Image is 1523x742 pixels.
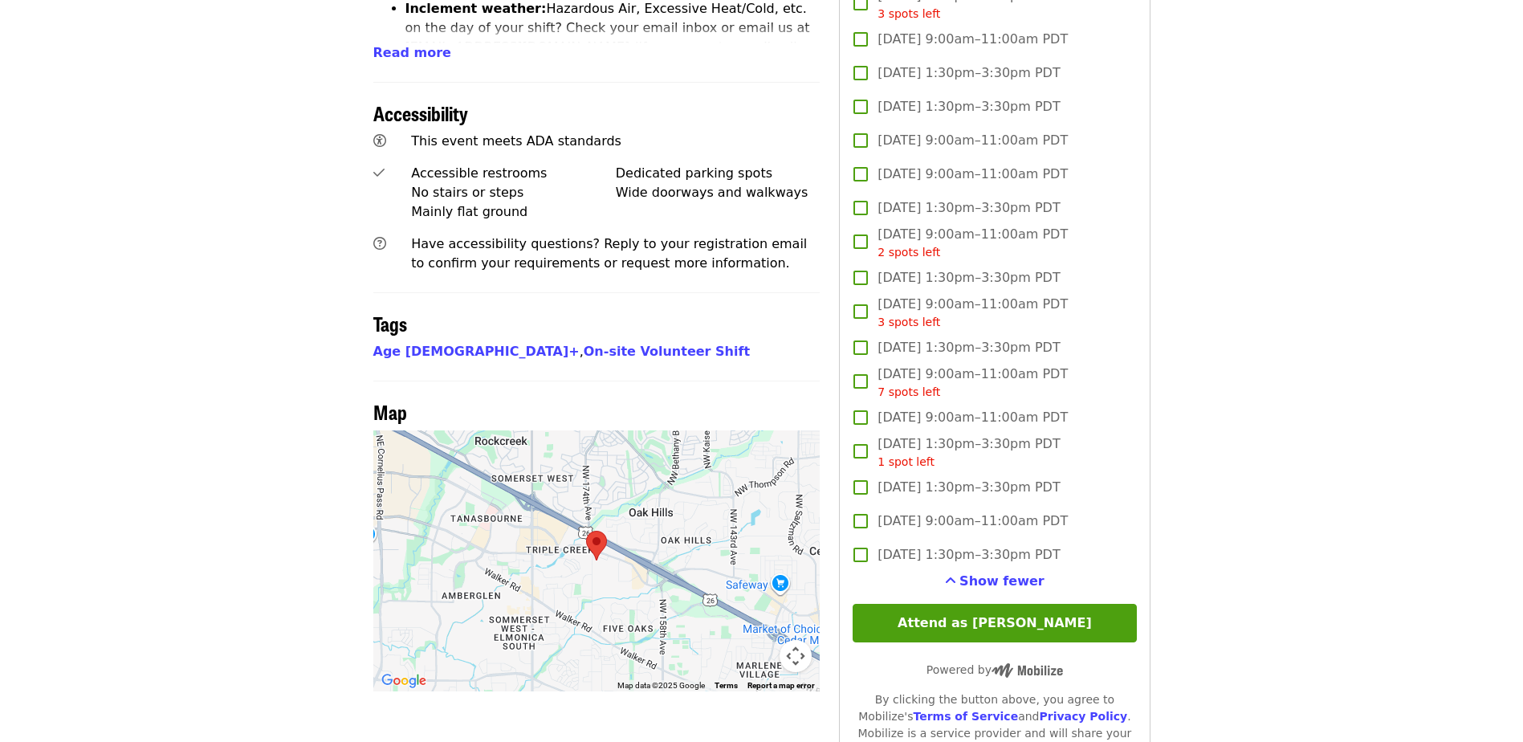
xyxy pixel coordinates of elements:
span: [DATE] 9:00am–11:00am PDT [878,408,1068,427]
span: [DATE] 1:30pm–3:30pm PDT [878,63,1060,83]
button: See more timeslots [945,572,1045,591]
span: Map [373,397,407,426]
span: [DATE] 9:00am–11:00am PDT [878,165,1068,184]
strong: Inclement weather: [405,1,547,16]
span: Tags [373,309,407,337]
span: [DATE] 9:00am–11:00am PDT [878,30,1068,49]
a: Open this area in Google Maps (opens a new window) [377,671,430,691]
i: question-circle icon [373,236,386,251]
span: 3 spots left [878,7,940,20]
a: Report a map error [747,681,815,690]
span: , [373,344,584,359]
span: 1 spot left [878,455,935,468]
div: Accessible restrooms [411,164,616,183]
img: Powered by Mobilize [992,663,1063,678]
i: universal-access icon [373,133,386,149]
span: [DATE] 9:00am–11:00am PDT [878,225,1068,261]
span: [DATE] 1:30pm–3:30pm PDT [878,338,1060,357]
span: [DATE] 9:00am–11:00am PDT [878,512,1068,531]
div: Wide doorways and walkways [616,183,821,202]
button: Attend as [PERSON_NAME] [853,604,1136,642]
span: [DATE] 9:00am–11:00am PDT [878,365,1068,401]
div: Dedicated parking spots [616,164,821,183]
button: Map camera controls [780,640,812,672]
span: Show fewer [959,573,1045,589]
span: [DATE] 1:30pm–3:30pm PDT [878,478,1060,497]
a: Terms [715,681,738,690]
span: This event meets ADA standards [411,133,621,149]
span: Have accessibility questions? Reply to your registration email to confirm your requirements or re... [411,236,807,271]
span: 3 spots left [878,316,940,328]
span: 7 spots left [878,385,940,398]
span: Accessibility [373,99,468,127]
span: [DATE] 9:00am–11:00am PDT [878,295,1068,331]
span: [DATE] 1:30pm–3:30pm PDT [878,198,1060,218]
a: On-site Volunteer Shift [584,344,750,359]
button: Read more [373,43,451,63]
div: Mainly flat ground [411,202,616,222]
span: Read more [373,45,451,60]
a: Age [DEMOGRAPHIC_DATA]+ [373,344,580,359]
span: [DATE] 1:30pm–3:30pm PDT [878,434,1060,471]
span: [DATE] 1:30pm–3:30pm PDT [878,545,1060,565]
div: No stairs or steps [411,183,616,202]
a: Terms of Service [913,710,1018,723]
a: Privacy Policy [1039,710,1127,723]
span: 2 spots left [878,246,940,259]
span: [DATE] 9:00am–11:00am PDT [878,131,1068,150]
i: check icon [373,165,385,181]
span: [DATE] 1:30pm–3:30pm PDT [878,268,1060,287]
span: [DATE] 1:30pm–3:30pm PDT [878,97,1060,116]
img: Google [377,671,430,691]
span: Powered by [926,663,1063,676]
span: Map data ©2025 Google [617,681,705,690]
